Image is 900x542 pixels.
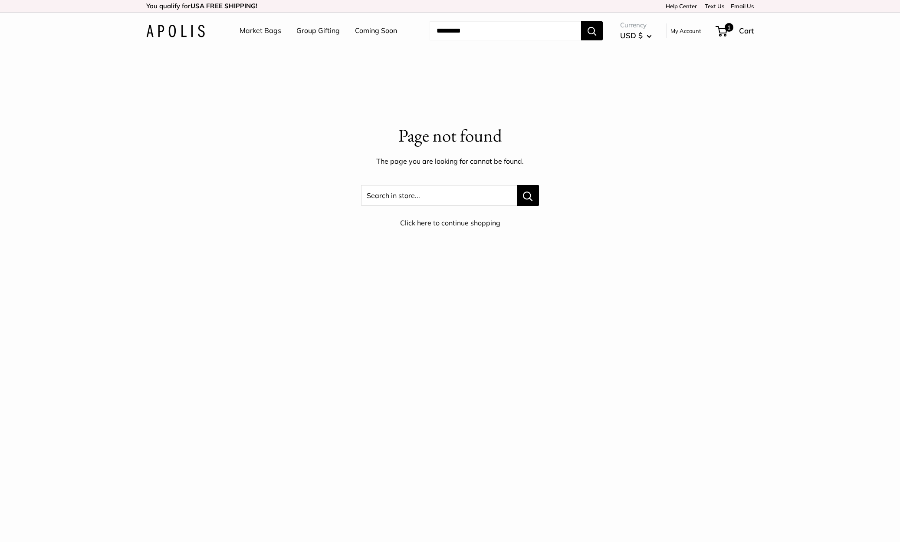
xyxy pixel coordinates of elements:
[146,25,205,37] img: Apolis
[191,2,257,10] strong: USA FREE SHIPPING!
[517,185,539,206] button: Search in store...
[296,24,340,37] a: Group Gifting
[670,26,701,36] a: My Account
[725,23,733,32] span: 1
[716,24,754,38] a: 1 Cart
[146,155,754,168] p: The page you are looking for cannot be found.
[705,3,724,10] a: Text Us
[355,24,397,37] a: Coming Soon
[240,24,281,37] a: Market Bags
[400,218,500,227] a: Click here to continue shopping
[739,26,754,35] span: Cart
[581,21,603,40] button: Search
[620,31,643,40] span: USD $
[430,21,581,40] input: Search...
[146,123,754,149] p: Page not found
[666,3,697,10] a: Help Center
[620,29,652,43] button: USD $
[731,3,754,10] a: Email Us
[620,19,652,31] span: Currency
